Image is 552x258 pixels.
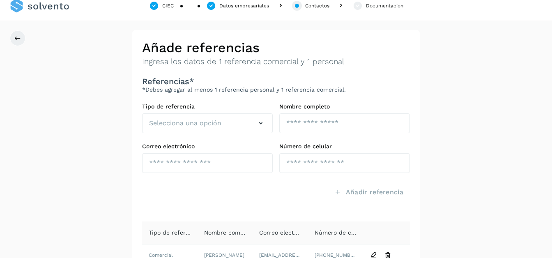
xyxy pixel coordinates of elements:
[328,183,410,202] button: Añadir referencia
[142,103,273,110] label: Tipo de referencia
[204,229,255,236] span: Nombre completo
[259,229,312,236] span: Correo electrónico
[142,76,410,86] h3: Referencias*
[149,229,201,236] span: Tipo de referencia
[305,2,329,9] div: Contactos
[346,188,403,197] span: Añadir referencia
[366,2,403,9] div: Documentación
[142,86,410,93] p: *Debes agregar al menos 1 referencia personal y 1 referencia comercial.
[149,118,221,128] span: Selecciona una opción
[162,2,174,9] div: CIEC
[219,2,269,9] div: Datos empresariales
[315,229,367,236] span: Número de celular
[142,40,410,55] h2: Añade referencias
[142,143,273,150] label: Correo electrónico
[279,143,410,150] label: Número de celular
[279,103,410,110] label: Nombre completo
[149,252,173,258] span: Comercial
[142,57,410,67] p: Ingresa los datos de 1 referencia comercial y 1 personal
